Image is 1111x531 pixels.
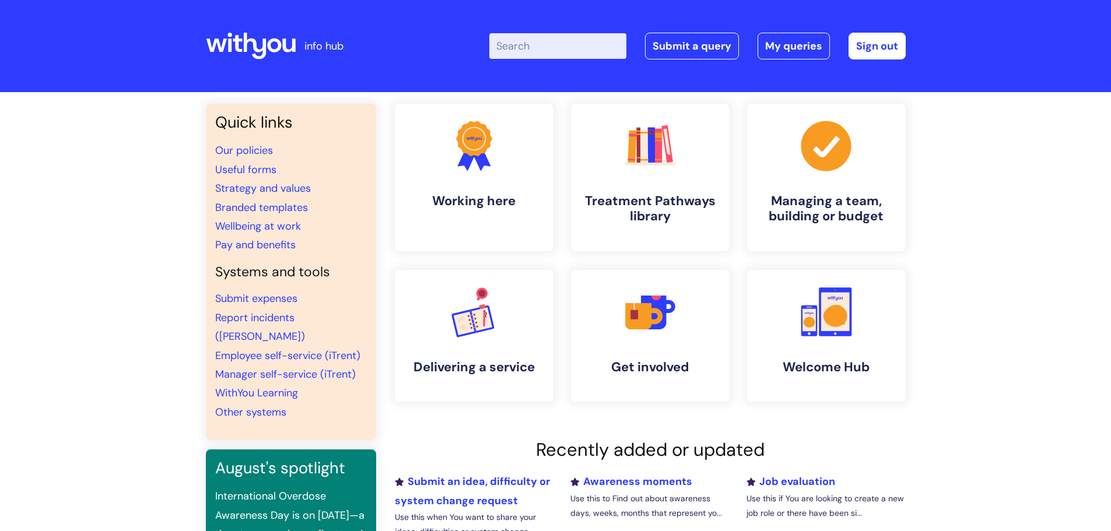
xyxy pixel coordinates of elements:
[215,311,305,343] a: Report incidents ([PERSON_NAME])
[571,104,730,251] a: Treatment Pathways library
[215,459,367,477] h3: August's spotlight
[746,491,905,521] p: Use this if You are looking to create a new job role or there have been si...
[849,33,906,59] a: Sign out
[215,219,301,233] a: Wellbeing at work
[570,491,729,521] p: Use this to Find out about awareness days, weeks, months that represent yo...
[645,33,739,59] a: Submit a query
[215,264,367,280] h4: Systems and tools
[215,386,298,400] a: WithYou Learning
[747,270,906,402] a: Welcome Hub
[215,113,367,132] h3: Quick links
[758,33,830,59] a: My queries
[215,405,286,419] a: Other systems
[571,270,730,402] a: Get involved
[215,143,273,157] a: Our policies
[580,360,720,375] h4: Get involved
[404,360,544,375] h4: Delivering a service
[215,181,311,195] a: Strategy and values
[489,33,626,59] input: Search
[395,439,906,460] h2: Recently added or updated
[215,291,297,305] a: Submit expenses
[746,474,835,488] a: Job evaluation
[304,37,344,55] p: info hub
[215,367,356,381] a: Manager self-service (iTrent)
[747,104,906,251] a: Managing a team, building or budget
[395,104,553,251] a: Working here
[215,163,276,177] a: Useful forms
[756,194,896,224] h4: Managing a team, building or budget
[489,33,906,59] div: | -
[756,360,896,375] h4: Welcome Hub
[215,201,308,214] a: Branded templates
[215,349,360,363] a: Employee self-service (iTrent)
[395,270,553,402] a: Delivering a service
[580,194,720,224] h4: Treatment Pathways library
[395,474,550,507] a: Submit an idea, difficulty or system change request
[404,194,544,209] h4: Working here
[570,474,692,488] a: Awareness moments
[215,238,296,252] a: Pay and benefits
